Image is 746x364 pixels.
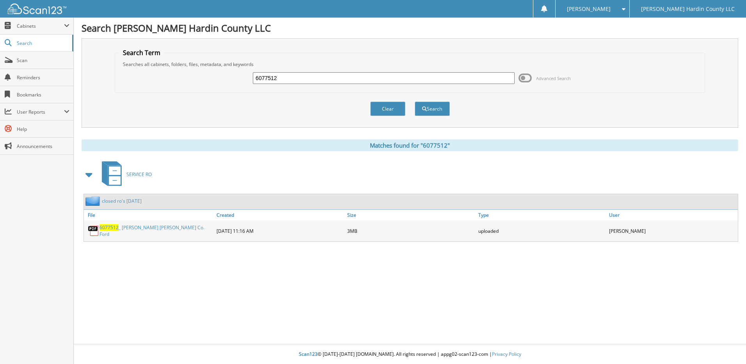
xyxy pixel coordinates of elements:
[82,21,738,34] h1: Search [PERSON_NAME] Hardin County LLC
[17,109,64,115] span: User Reports
[370,102,405,116] button: Clear
[119,48,164,57] legend: Search Term
[476,222,607,239] div: uploaded
[415,102,450,116] button: Search
[102,198,142,204] a: closed ro's [DATE]
[641,7,735,11] span: [PERSON_NAME] Hardin County LLC
[567,7,611,11] span: [PERSON_NAME]
[74,345,746,364] div: © [DATE]-[DATE] [DOMAIN_NAME]. All rights reserved | appg02-scan123-com |
[8,4,66,14] img: scan123-logo-white.svg
[119,61,701,68] div: Searches all cabinets, folders, files, metadata, and keywords
[88,225,99,237] img: PDF.png
[126,171,152,178] span: SERVICE RO
[607,222,738,239] div: [PERSON_NAME]
[17,57,69,64] span: Scan
[99,224,213,237] a: 6077512_ [PERSON_NAME] [PERSON_NAME] Co. Ford
[299,351,318,357] span: Scan123
[84,210,215,220] a: File
[492,351,521,357] a: Privacy Policy
[215,222,345,239] div: [DATE] 11:16 AM
[17,23,64,29] span: Cabinets
[97,159,152,190] a: SERVICE RO
[607,210,738,220] a: User
[536,75,571,81] span: Advanced Search
[17,74,69,81] span: Reminders
[707,327,746,364] iframe: Chat Widget
[215,210,345,220] a: Created
[17,40,68,46] span: Search
[17,91,69,98] span: Bookmarks
[17,143,69,150] span: Announcements
[82,139,738,151] div: Matches found for "6077512"
[345,222,476,239] div: 3MB
[17,126,69,132] span: Help
[345,210,476,220] a: Size
[99,224,119,231] span: 6077512
[476,210,607,220] a: Type
[85,196,102,206] img: folder2.png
